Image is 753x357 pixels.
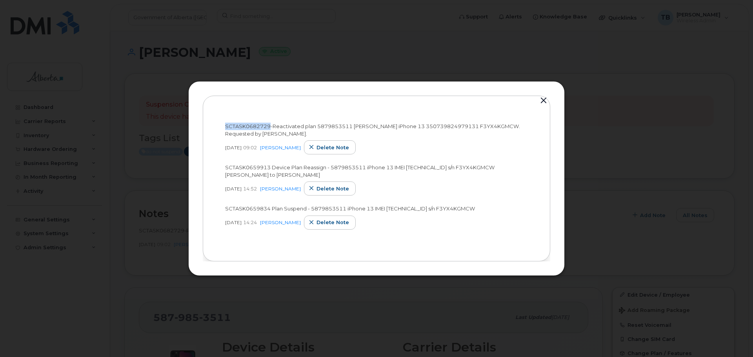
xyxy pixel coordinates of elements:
[225,144,242,151] span: [DATE]
[260,219,301,225] a: [PERSON_NAME]
[316,144,349,151] span: Delete note
[260,186,301,192] a: [PERSON_NAME]
[304,181,356,196] button: Delete note
[243,144,257,151] span: 09:02
[225,205,475,212] span: SCTASK0659834 Plan Suspend - 5879853511 iPhone 13 IMEI [TECHNICAL_ID] s/n F3YX4KGMCW
[243,219,257,226] span: 14:24
[316,185,349,192] span: Delete note
[260,145,301,150] a: [PERSON_NAME]
[225,164,495,178] span: SCTASK0659913 Device Plan Reassign - 5879853511 iPhone 13 IMEI [TECHNICAL_ID] s/n F3YX4KGMCW [PER...
[225,185,242,192] span: [DATE]
[316,219,349,226] span: Delete note
[304,216,356,230] button: Delete note
[243,185,257,192] span: 14:52
[225,123,520,137] span: SCTASK0682729-Reactivated plan 5879853511 [PERSON_NAME] iPhone 13 350739824979131 F3YX4KGMCW. Req...
[304,140,356,154] button: Delete note
[225,219,242,226] span: [DATE]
